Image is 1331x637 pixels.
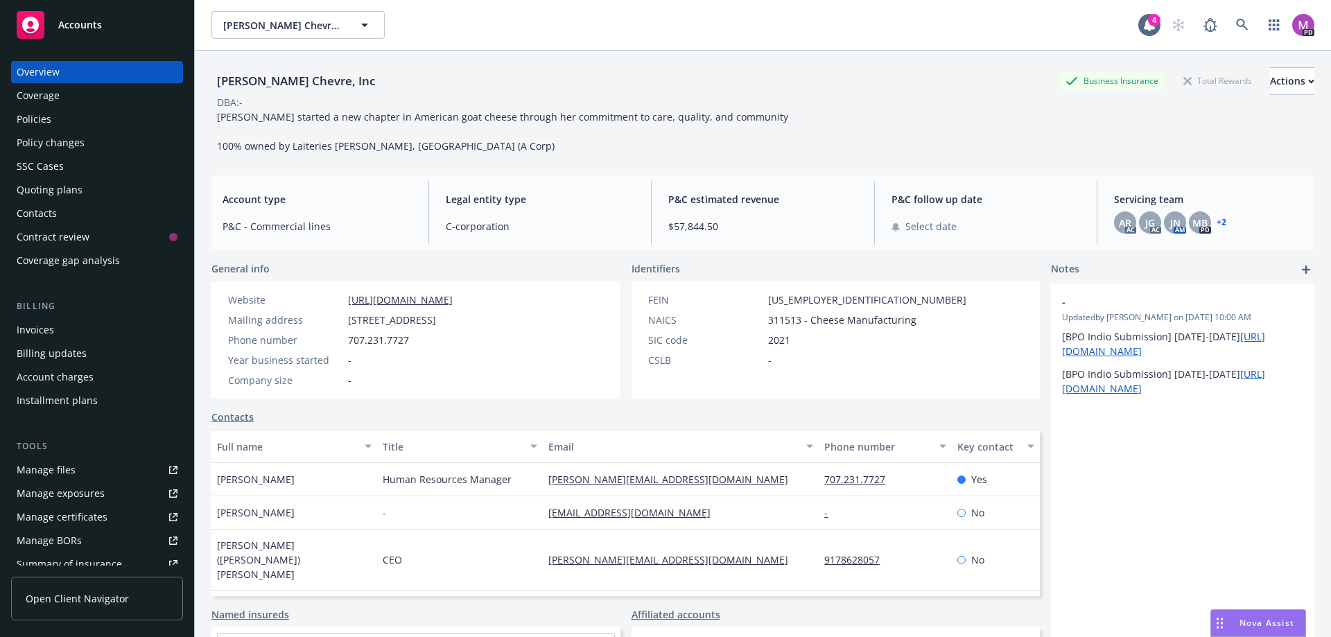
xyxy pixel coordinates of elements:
[632,261,680,276] span: Identifiers
[11,85,183,107] a: Coverage
[17,250,120,272] div: Coverage gap analysis
[217,505,295,520] span: [PERSON_NAME]
[768,293,966,307] span: [US_EMPLOYER_IDENTIFICATION_NUMBER]
[17,506,107,528] div: Manage certificates
[11,390,183,412] a: Installment plans
[17,179,82,201] div: Quoting plans
[223,18,343,33] span: [PERSON_NAME] Chevre, Inc
[446,219,635,234] span: C-corporation
[648,353,763,367] div: CSLB
[17,530,82,552] div: Manage BORs
[1211,610,1228,636] div: Drag to move
[648,313,763,327] div: NAICS
[1051,283,1314,407] div: -Updatedby [PERSON_NAME] on [DATE] 10:00 AM[BPO Indio Submission] [DATE]-[DATE][URL][DOMAIN_NAME]...
[211,430,377,463] button: Full name
[17,366,94,388] div: Account charges
[11,506,183,528] a: Manage certificates
[1270,68,1314,94] div: Actions
[11,439,183,453] div: Tools
[543,430,819,463] button: Email
[1292,14,1314,36] img: photo
[1197,11,1224,39] a: Report a Bug
[1062,367,1303,396] p: [BPO Indio Submission] [DATE]-[DATE]
[1298,261,1314,278] a: add
[11,319,183,341] a: Invoices
[11,6,183,44] a: Accounts
[211,261,270,276] span: General info
[348,293,453,306] a: [URL][DOMAIN_NAME]
[228,293,342,307] div: Website
[17,390,98,412] div: Installment plans
[548,506,722,519] a: [EMAIL_ADDRESS][DOMAIN_NAME]
[971,552,984,567] span: No
[1062,311,1303,324] span: Updated by [PERSON_NAME] on [DATE] 10:00 AM
[211,11,385,39] button: [PERSON_NAME] Chevre, Inc
[1210,609,1306,637] button: Nova Assist
[1192,216,1208,230] span: MB
[211,72,381,90] div: [PERSON_NAME] Chevre, Inc
[824,506,839,519] a: -
[11,342,183,365] a: Billing updates
[1114,192,1303,207] span: Servicing team
[17,132,85,154] div: Policy changes
[1176,72,1259,89] div: Total Rewards
[17,155,64,177] div: SSC Cases
[957,439,1019,454] div: Key contact
[1270,67,1314,95] button: Actions
[1145,216,1155,230] span: JG
[11,553,183,575] a: Summary of insurance
[17,482,105,505] div: Manage exposures
[11,202,183,225] a: Contacts
[632,607,720,622] a: Affiliated accounts
[1148,14,1160,26] div: 4
[1239,617,1294,629] span: Nova Assist
[952,430,1040,463] button: Key contact
[17,202,57,225] div: Contacts
[217,538,372,582] span: [PERSON_NAME] ([PERSON_NAME]) [PERSON_NAME]
[1051,261,1079,278] span: Notes
[228,333,342,347] div: Phone number
[971,472,987,487] span: Yes
[1228,11,1256,39] a: Search
[11,530,183,552] a: Manage BORs
[17,342,87,365] div: Billing updates
[223,192,412,207] span: Account type
[217,472,295,487] span: [PERSON_NAME]
[11,61,183,83] a: Overview
[1119,216,1131,230] span: AR
[228,373,342,387] div: Company size
[17,459,76,481] div: Manage files
[824,473,896,486] a: 707.231.7727
[228,353,342,367] div: Year business started
[768,313,916,327] span: 311513 - Cheese Manufacturing
[819,430,951,463] button: Phone number
[383,505,386,520] span: -
[1170,216,1181,230] span: JN
[348,333,409,347] span: 707.231.7727
[228,313,342,327] div: Mailing address
[11,226,183,248] a: Contract review
[891,192,1081,207] span: P&C follow up date
[217,95,243,110] div: DBA: -
[971,505,984,520] span: No
[824,439,930,454] div: Phone number
[11,299,183,313] div: Billing
[768,333,790,347] span: 2021
[11,366,183,388] a: Account charges
[348,313,436,327] span: [STREET_ADDRESS]
[1217,218,1226,227] a: +2
[58,19,102,30] span: Accounts
[211,607,289,622] a: Named insureds
[668,192,858,207] span: P&C estimated revenue
[548,553,799,566] a: [PERSON_NAME][EMAIL_ADDRESS][DOMAIN_NAME]
[11,459,183,481] a: Manage files
[768,353,772,367] span: -
[383,552,402,567] span: CEO
[17,319,54,341] div: Invoices
[17,61,60,83] div: Overview
[824,553,891,566] a: 9178628057
[1260,11,1288,39] a: Switch app
[11,108,183,130] a: Policies
[377,430,543,463] button: Title
[446,192,635,207] span: Legal entity type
